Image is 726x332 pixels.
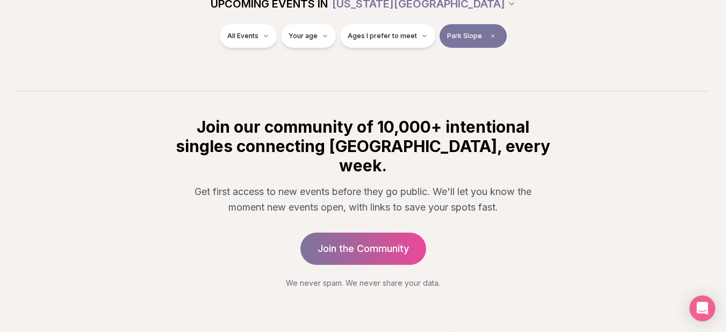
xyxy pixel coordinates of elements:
div: Open Intercom Messenger [689,295,715,321]
span: All Events [227,32,258,40]
button: Park SlopeClear borough filter [440,24,507,48]
span: Clear borough filter [486,30,499,42]
span: Ages I prefer to meet [348,32,417,40]
button: Your age [281,24,336,48]
button: All Events [220,24,277,48]
span: Your age [289,32,318,40]
span: Park Slope [447,32,482,40]
p: Get first access to new events before they go public. We'll let you know the moment new events op... [183,184,544,215]
button: Ages I prefer to meet [340,24,435,48]
p: We never spam. We never share your data. [174,278,552,288]
a: Join the Community [300,233,426,265]
h2: Join our community of 10,000+ intentional singles connecting [GEOGRAPHIC_DATA], every week. [174,117,552,175]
